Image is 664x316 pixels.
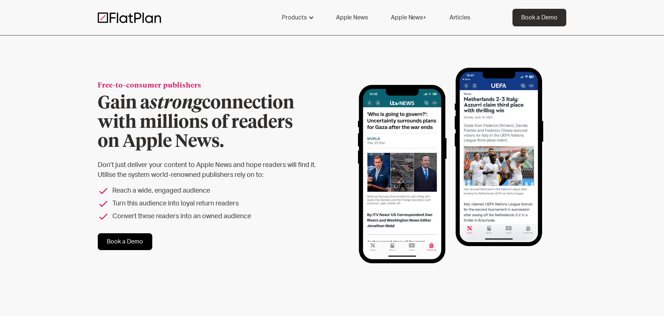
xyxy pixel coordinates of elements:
em: strong [150,94,202,112]
div: Products [273,9,321,26]
div: Products [282,13,307,22]
a: Apple News+ [382,9,434,26]
div: Book a Demo [521,13,557,22]
a: Book a Demo [98,233,152,250]
li: Reach a wide, engaged audience [98,186,329,196]
a: Apple News [327,9,376,26]
a: Book a Demo [512,9,566,26]
h1: Gain a connection with millions of readers on Apple News. [98,94,329,152]
li: Turn this audience into loyal return readers [98,199,329,209]
li: Convert these readers into an owned audience [98,212,329,222]
div: Free-to-consumer publishers [98,81,329,91]
a: Articles [441,9,479,26]
p: Don’t just deliver your content to Apple News and hope readers will find it. Utilise the system w... [98,160,329,180]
